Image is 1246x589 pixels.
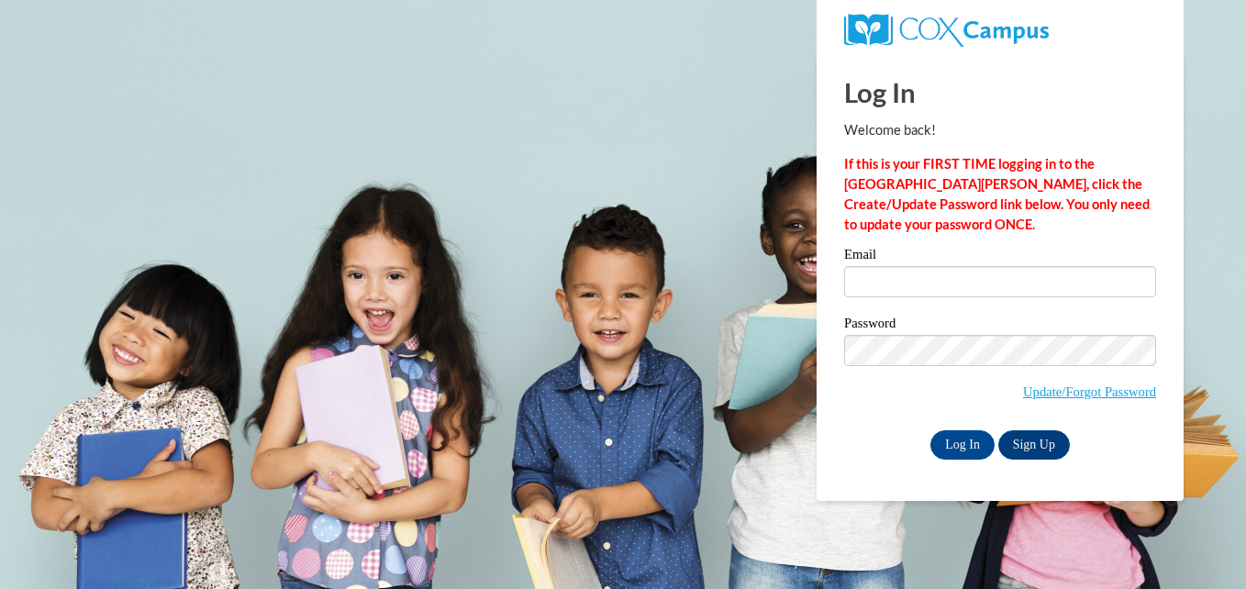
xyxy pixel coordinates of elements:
[844,73,1156,111] h1: Log In
[844,14,1049,47] img: COX Campus
[844,120,1156,140] p: Welcome back!
[844,248,1156,266] label: Email
[930,430,995,460] input: Log In
[998,430,1070,460] a: Sign Up
[1023,384,1156,399] a: Update/Forgot Password
[844,317,1156,335] label: Password
[844,21,1049,37] a: COX Campus
[844,156,1150,232] strong: If this is your FIRST TIME logging in to the [GEOGRAPHIC_DATA][PERSON_NAME], click the Create/Upd...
